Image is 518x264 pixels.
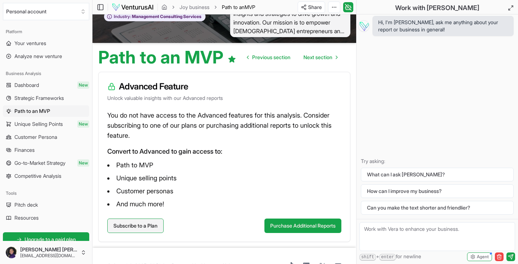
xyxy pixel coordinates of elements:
[107,159,341,171] li: Path to MVP
[14,107,50,115] span: Path to an MVP
[14,82,39,89] span: Dashboard
[14,40,46,47] span: Your ventures
[20,253,78,259] span: [EMAIL_ADDRESS][DOMAIN_NAME]
[3,79,89,91] a: DashboardNew
[358,20,370,32] img: Vera
[378,19,508,33] span: Hi, I'm [PERSON_NAME], ask me anything about your report or business in general!
[3,92,89,104] a: Strategic Frameworks
[14,159,65,167] span: Go-to-Market Strategy
[361,168,514,181] button: What can I ask [PERSON_NAME]?
[3,232,89,247] a: Upgrade to a paid plan
[77,120,89,128] span: New
[222,4,245,10] span: Path to an
[359,253,421,261] span: + for newline
[107,110,341,141] p: You do not have access to the Advanced features for this analysis. Consider subscribing to one of...
[25,236,76,243] span: Upgrade to a paid plan
[14,133,57,141] span: Customer Persona
[14,120,63,128] span: Unique Selling Points
[98,49,236,66] h1: Path to an MVP
[379,254,396,261] kbd: enter
[3,26,89,38] div: Platform
[6,247,17,258] img: ACg8ocIiylDPrqwNAFsfTQ4KYhwtKj6AuqtP9VhxYbc3wvu3YfLjZ_6I=s96-c
[252,54,290,61] span: Previous section
[361,184,514,198] button: How can I improve my business?
[14,172,61,180] span: Competitive Analysis
[308,4,322,11] span: Share
[161,4,255,11] nav: breadcrumb
[3,68,89,79] div: Business Analysis
[107,219,164,233] a: Subscribe to a Plan
[107,185,341,197] li: Customer personas
[3,144,89,156] a: Finances
[112,3,154,12] img: logo
[107,146,341,157] p: Convert to Advanced to gain access to:
[180,4,210,11] a: Joy business
[3,105,89,117] a: Path to an MVP
[359,254,376,261] kbd: shift
[3,199,89,211] a: Pitch deck
[14,146,35,154] span: Finances
[107,172,341,184] li: Unique selling points
[222,4,255,11] span: Path to anMVP
[3,212,89,224] a: Resources
[3,118,89,130] a: Unique Selling PointsNew
[20,246,78,253] span: [PERSON_NAME] [PERSON_NAME]
[3,188,89,199] div: Tools
[361,158,514,165] p: Try asking:
[477,254,489,260] span: Agent
[14,94,64,102] span: Strategic Frameworks
[14,53,62,60] span: Analyze new venture
[3,3,89,20] button: Select an organization
[114,14,131,19] span: Industry:
[241,50,296,65] a: Go to previous page
[3,131,89,143] a: Customer Persona
[3,50,89,62] a: Analyze new venture
[77,82,89,89] span: New
[3,170,89,182] a: Competitive Analysis
[107,198,341,210] li: And much more!
[107,81,341,92] h3: Advanced Feature
[361,201,514,215] button: Can you make the text shorter and friendlier?
[77,159,89,167] span: New
[3,38,89,49] a: Your ventures
[467,252,492,261] button: Agent
[14,201,38,208] span: Pitch deck
[107,94,341,102] p: Unlock valuable insights with our Advanced reports
[298,1,325,13] button: Share
[264,219,341,233] button: Purchase Additional Reports
[131,14,202,19] span: Management Consulting Services
[14,214,39,221] span: Resources
[241,50,343,65] nav: pagination
[3,157,89,169] a: Go-to-Market StrategyNew
[3,244,89,261] button: [PERSON_NAME] [PERSON_NAME][EMAIL_ADDRESS][DOMAIN_NAME]
[303,54,332,61] span: Next section
[104,12,206,22] button: Industry:Management Consulting Services
[298,50,343,65] a: Go to next page
[395,3,479,13] h2: Work with [PERSON_NAME]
